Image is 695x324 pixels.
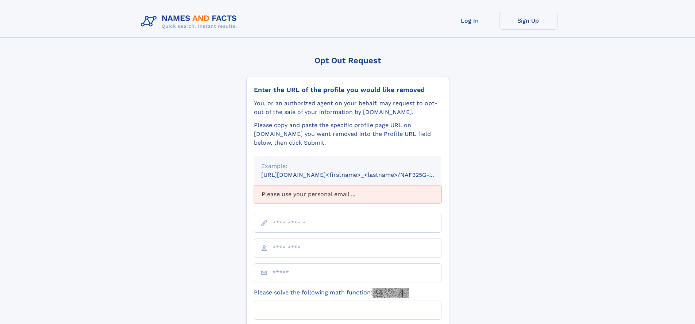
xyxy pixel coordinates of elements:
div: Opt Out Request [246,56,449,65]
label: Please solve the following math function: [254,288,409,298]
div: Enter the URL of the profile you would like removed [254,86,441,94]
a: Log In [441,12,499,30]
small: [URL][DOMAIN_NAME]<firstname>_<lastname>/NAF325G-xxxxxxxx [261,171,455,178]
div: Please use your personal email ... [254,185,441,203]
div: Example: [261,162,434,171]
img: Logo Names and Facts [138,12,243,31]
div: You, or an authorized agent on your behalf, may request to opt-out of the sale of your informatio... [254,99,441,117]
a: Sign Up [499,12,557,30]
div: Please copy and paste the specific profile page URL on [DOMAIN_NAME] you want removed into the Pr... [254,121,441,147]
